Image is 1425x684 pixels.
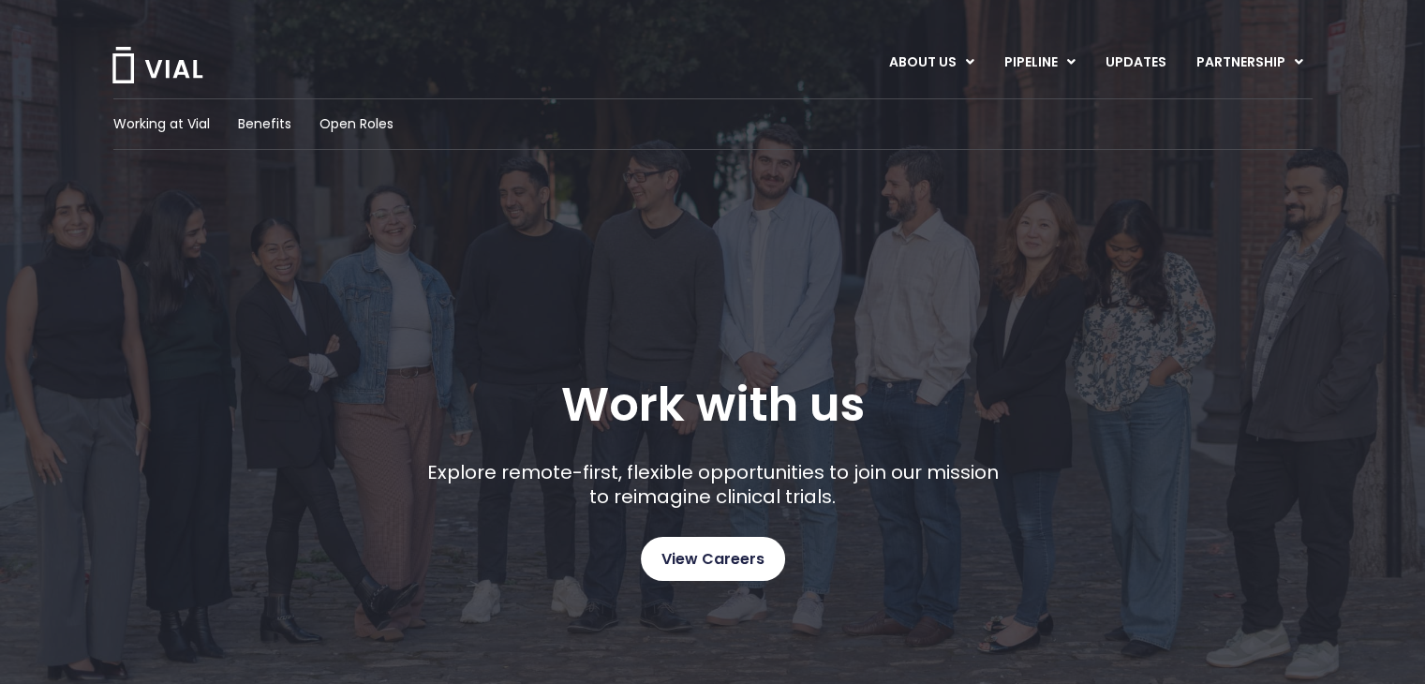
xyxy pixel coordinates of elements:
[561,378,865,432] h1: Work with us
[989,47,1090,79] a: PIPELINEMenu Toggle
[319,114,393,134] a: Open Roles
[113,114,210,134] a: Working at Vial
[111,47,204,83] img: Vial Logo
[420,460,1005,509] p: Explore remote-first, flexible opportunities to join our mission to reimagine clinical trials.
[641,537,785,581] a: View Careers
[238,114,291,134] a: Benefits
[1091,47,1180,79] a: UPDATES
[874,47,988,79] a: ABOUT USMenu Toggle
[1181,47,1318,79] a: PARTNERSHIPMenu Toggle
[661,547,764,572] span: View Careers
